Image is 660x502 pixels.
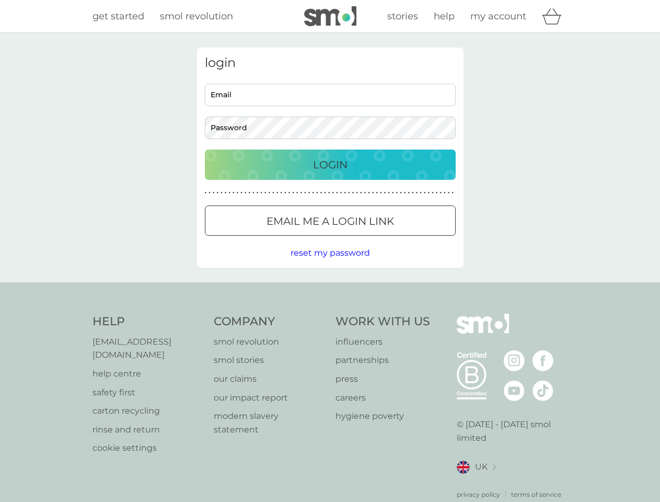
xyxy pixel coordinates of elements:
[214,391,325,405] a: our impact report
[92,9,144,24] a: get started
[420,190,422,196] p: ●
[493,464,496,470] img: select a new location
[457,489,500,499] a: privacy policy
[92,335,204,362] a: [EMAIL_ADDRESS][DOMAIN_NAME]
[348,190,350,196] p: ●
[376,190,378,196] p: ●
[344,190,346,196] p: ●
[284,190,286,196] p: ●
[352,190,354,196] p: ●
[328,190,330,196] p: ●
[269,190,271,196] p: ●
[291,248,370,258] span: reset my password
[316,190,318,196] p: ●
[384,190,386,196] p: ●
[387,9,418,24] a: stories
[214,353,325,367] a: smol stories
[335,353,430,367] a: partnerships
[364,190,366,196] p: ●
[324,190,326,196] p: ●
[335,409,430,423] p: hygiene poverty
[335,314,430,330] h4: Work With Us
[428,190,430,196] p: ●
[260,190,262,196] p: ●
[92,386,204,400] a: safety first
[336,190,338,196] p: ●
[504,350,525,371] img: visit the smol Instagram page
[276,190,279,196] p: ●
[416,190,418,196] p: ●
[216,190,218,196] p: ●
[408,190,410,196] p: ●
[214,409,325,436] a: modern slavery statement
[288,190,291,196] p: ●
[332,190,334,196] p: ●
[404,190,406,196] p: ●
[292,190,294,196] p: ●
[340,190,342,196] p: ●
[470,9,526,24] a: my account
[92,441,204,455] p: cookie settings
[444,190,446,196] p: ●
[92,423,204,437] a: rinse and return
[475,460,488,474] span: UK
[205,190,207,196] p: ●
[92,367,204,381] a: help centre
[308,190,310,196] p: ●
[92,404,204,418] a: carton recycling
[511,489,561,499] a: terms of service
[233,190,235,196] p: ●
[504,380,525,401] img: visit the smol Youtube page
[434,9,455,24] a: help
[225,190,227,196] p: ●
[320,190,322,196] p: ●
[205,150,456,180] button: Login
[280,190,282,196] p: ●
[400,190,402,196] p: ●
[245,190,247,196] p: ●
[432,190,434,196] p: ●
[209,190,211,196] p: ●
[252,190,254,196] p: ●
[360,190,362,196] p: ●
[335,391,430,405] a: careers
[372,190,374,196] p: ●
[387,10,418,22] span: stories
[356,190,358,196] p: ●
[368,190,370,196] p: ●
[237,190,239,196] p: ●
[532,350,553,371] img: visit the smol Facebook page
[396,190,398,196] p: ●
[542,6,568,27] div: basket
[412,190,414,196] p: ●
[304,190,306,196] p: ●
[457,314,509,349] img: smol
[451,190,454,196] p: ●
[240,190,242,196] p: ●
[439,190,442,196] p: ●
[257,190,259,196] p: ●
[296,190,298,196] p: ●
[300,190,303,196] p: ●
[92,314,204,330] h4: Help
[267,213,394,230] p: Email me a login link
[92,10,144,22] span: get started
[380,190,382,196] p: ●
[214,335,325,349] a: smol revolution
[214,314,325,330] h4: Company
[457,418,568,444] p: © [DATE] - [DATE] smol limited
[228,190,230,196] p: ●
[160,10,233,22] span: smol revolution
[434,10,455,22] span: help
